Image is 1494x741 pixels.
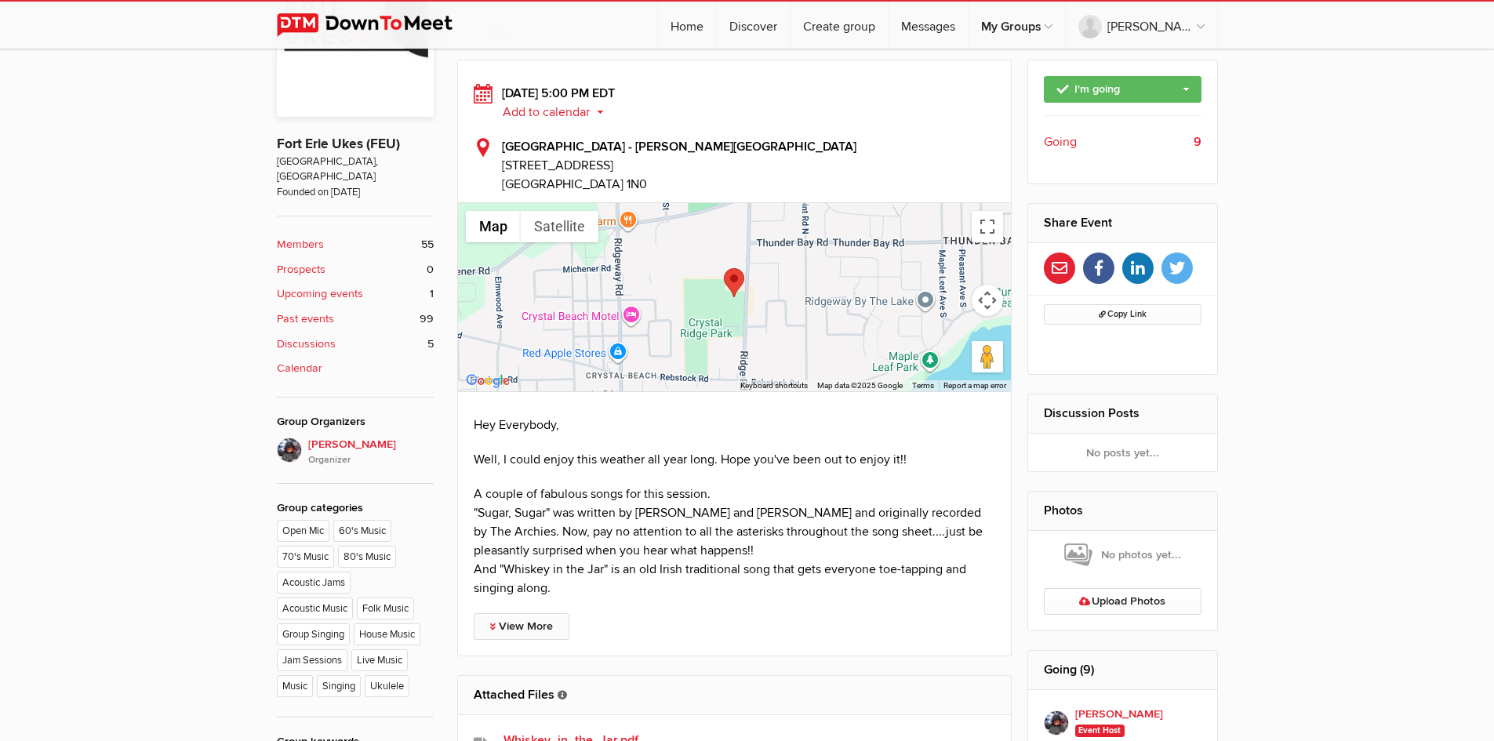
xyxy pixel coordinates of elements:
[912,381,934,390] a: Terms (opens in new tab)
[277,261,325,278] b: Prospects
[1044,304,1201,325] button: Copy Link
[474,84,996,122] div: [DATE] 5:00 PM EDT
[421,236,434,253] span: 55
[972,341,1003,372] button: Drag Pegman onto the map to open Street View
[277,336,336,353] b: Discussions
[1044,133,1077,151] span: Going
[1075,706,1163,723] b: [PERSON_NAME]
[277,499,434,517] div: Group categories
[791,2,888,49] a: Create group
[277,136,400,152] a: Fort Erie Ukes (FEU)
[889,2,968,49] a: Messages
[277,413,434,430] div: Group Organizers
[969,2,1065,49] a: My Groups
[427,336,434,353] span: 5
[1099,309,1147,319] span: Copy Link
[502,156,996,175] span: [STREET_ADDRESS]
[1066,2,1217,49] a: [PERSON_NAME]
[1044,76,1201,103] a: I'm going
[462,371,514,391] a: Open this area in Google Maps (opens a new window)
[277,438,434,467] a: [PERSON_NAME]Organizer
[277,360,322,377] b: Calendar
[420,311,434,328] span: 99
[1044,706,1201,739] a: [PERSON_NAME] Event Host
[943,381,1006,390] a: Report a map error
[502,139,856,154] b: [GEOGRAPHIC_DATA] - [PERSON_NAME][GEOGRAPHIC_DATA]
[277,185,434,200] span: Founded on [DATE]
[817,381,903,390] span: Map data ©2025 Google
[972,285,1003,316] button: Map camera controls
[1044,651,1201,688] h2: Going (9)
[462,371,514,391] img: Google
[277,311,334,328] b: Past events
[972,211,1003,242] button: Toggle fullscreen view
[308,453,434,467] i: Organizer
[277,336,434,353] a: Discussions 5
[1064,542,1181,568] span: No photos yet...
[1044,588,1201,615] a: Upload Photos
[277,438,302,463] img: Elaine
[430,285,434,303] span: 1
[427,261,434,278] span: 0
[277,236,434,253] a: Members 55
[1044,405,1140,421] a: Discussion Posts
[277,261,434,278] a: Prospects 0
[277,311,434,328] a: Past events 99
[502,105,616,119] button: Add to calendar
[474,485,996,598] p: A couple of fabulous songs for this session. "Sugar, Sugar" was written by [PERSON_NAME] and [PER...
[466,211,521,242] button: Show street map
[277,154,434,185] span: [GEOGRAPHIC_DATA], [GEOGRAPHIC_DATA]
[277,13,477,37] img: DownToMeet
[658,2,716,49] a: Home
[740,380,808,391] button: Keyboard shortcuts
[717,2,790,49] a: Discover
[1044,503,1083,518] a: Photos
[308,436,434,467] span: [PERSON_NAME]
[277,285,434,303] a: Upcoming events 1
[474,613,569,640] a: View More
[1044,710,1069,736] img: Elaine
[1028,434,1217,471] div: No posts yet...
[277,236,324,253] b: Members
[277,285,363,303] b: Upcoming events
[1044,204,1201,242] h2: Share Event
[521,211,598,242] button: Show satellite imagery
[1075,725,1125,737] span: Event Host
[277,360,434,377] a: Calendar
[474,450,996,469] p: Well, I could enjoy this weather all year long. Hope you've been out to enjoy it!!
[502,176,647,192] span: [GEOGRAPHIC_DATA] 1N0
[474,676,996,714] h2: Attached Files
[1194,133,1201,151] b: 9
[474,416,996,434] p: Hey Everybody,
